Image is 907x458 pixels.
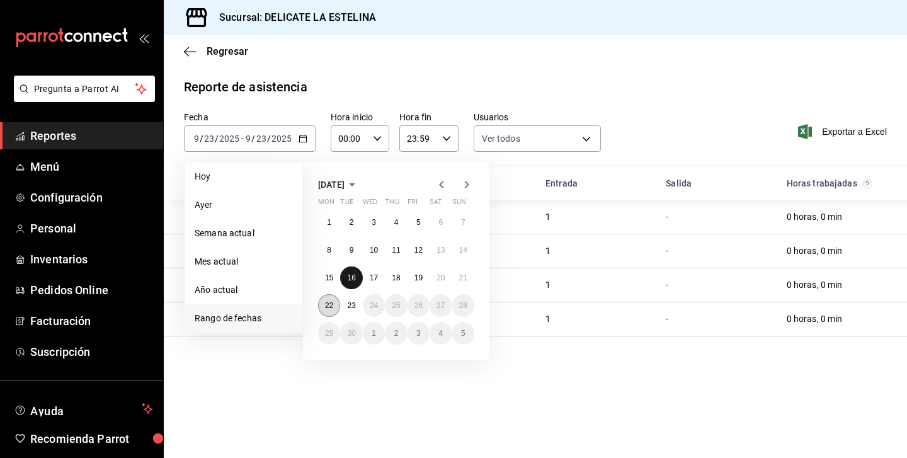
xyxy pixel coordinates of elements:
span: / [200,134,203,144]
abbr: September 9, 2025 [350,246,354,255]
abbr: September 30, 2025 [347,329,355,338]
span: Mes actual [195,255,292,268]
button: September 27, 2025 [430,294,452,317]
a: Pregunta a Parrot AI [9,91,155,105]
div: Cell [656,273,678,297]
abbr: September 10, 2025 [370,246,378,255]
input: -- [203,134,215,144]
div: HeadCell [174,172,415,195]
button: September 23, 2025 [340,294,362,317]
button: October 5, 2025 [452,322,474,345]
abbr: Tuesday [340,198,353,211]
div: Cell [535,239,561,263]
abbr: September 5, 2025 [416,218,421,227]
abbr: September 6, 2025 [438,218,443,227]
button: September 10, 2025 [363,239,385,261]
span: Reportes [30,127,153,144]
button: October 3, 2025 [408,322,430,345]
button: September 25, 2025 [385,294,407,317]
button: [DATE] [318,177,360,192]
span: Hoy [195,170,292,183]
span: Ver todos [482,132,520,145]
abbr: September 20, 2025 [436,273,445,282]
abbr: September 14, 2025 [459,246,467,255]
abbr: Monday [318,198,334,211]
button: September 2, 2025 [340,211,362,234]
button: September 6, 2025 [430,211,452,234]
div: Row [164,268,907,302]
button: October 4, 2025 [430,322,452,345]
div: Cell [535,307,561,331]
div: Cell [535,205,561,229]
abbr: September 29, 2025 [325,329,333,338]
span: Rango de fechas [195,312,292,325]
div: Cell [174,205,277,229]
label: Usuarios [474,113,602,122]
button: September 24, 2025 [363,294,385,317]
button: September 19, 2025 [408,266,430,289]
span: - [241,134,244,144]
button: September 28, 2025 [452,294,474,317]
span: / [251,134,255,144]
button: September 3, 2025 [363,211,385,234]
button: September 30, 2025 [340,322,362,345]
div: Head [164,167,907,200]
abbr: October 1, 2025 [372,329,376,338]
abbr: September 24, 2025 [370,301,378,310]
div: Cell [777,307,853,331]
abbr: September 1, 2025 [327,218,331,227]
abbr: September 21, 2025 [459,273,467,282]
abbr: September 16, 2025 [347,273,355,282]
abbr: September 11, 2025 [392,246,400,255]
button: Regresar [184,45,248,57]
span: Pregunta a Parrot AI [34,83,135,96]
button: September 18, 2025 [385,266,407,289]
span: Suscripción [30,343,153,360]
abbr: Sunday [452,198,466,211]
button: September 11, 2025 [385,239,407,261]
input: -- [245,134,251,144]
abbr: September 17, 2025 [370,273,378,282]
div: Cell [174,273,277,297]
abbr: September 22, 2025 [325,301,333,310]
abbr: September 8, 2025 [327,246,331,255]
button: September 7, 2025 [452,211,474,234]
abbr: September 2, 2025 [350,218,354,227]
button: September 1, 2025 [318,211,340,234]
span: Pedidos Online [30,282,153,299]
button: September 13, 2025 [430,239,452,261]
abbr: September 3, 2025 [372,218,376,227]
div: Row [164,234,907,268]
abbr: September 28, 2025 [459,301,467,310]
div: Row [164,200,907,234]
abbr: October 4, 2025 [438,329,443,338]
abbr: Saturday [430,198,442,211]
div: Cell [777,239,853,263]
abbr: September 18, 2025 [392,273,400,282]
button: September 8, 2025 [318,239,340,261]
div: Cell [174,307,277,331]
abbr: September 26, 2025 [414,301,423,310]
abbr: September 13, 2025 [436,246,445,255]
abbr: September 25, 2025 [392,301,400,310]
abbr: Friday [408,198,418,211]
button: September 29, 2025 [318,322,340,345]
abbr: October 3, 2025 [416,329,421,338]
span: / [267,134,271,144]
input: -- [193,134,200,144]
abbr: Wednesday [363,198,377,211]
label: Hora inicio [331,113,389,122]
div: Cell [656,205,678,229]
span: / [215,134,219,144]
button: September 20, 2025 [430,266,452,289]
button: Pregunta a Parrot AI [14,76,155,102]
svg: El total de horas trabajadas por usuario es el resultado de la suma redondeada del registro de ho... [862,179,872,189]
h3: Sucursal: DELICATE LA ESTELINA [209,10,376,25]
abbr: October 5, 2025 [461,329,465,338]
button: open_drawer_menu [139,33,149,43]
span: Ayuda [30,401,137,416]
div: HeadCell [535,172,656,195]
button: September 26, 2025 [408,294,430,317]
span: Ayer [195,198,292,212]
span: Regresar [207,45,248,57]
